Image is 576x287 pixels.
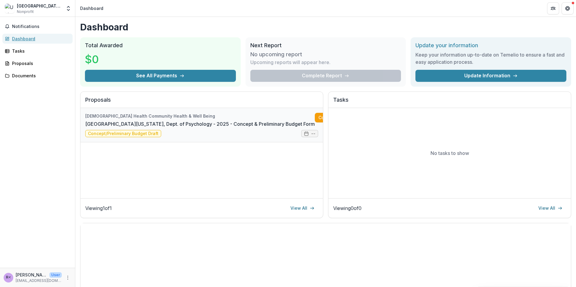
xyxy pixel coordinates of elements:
[415,70,566,82] a: Update Information
[287,203,318,213] a: View All
[64,274,71,281] button: More
[2,71,73,81] a: Documents
[85,51,130,67] h3: $0
[12,48,68,54] div: Tasks
[64,2,73,14] button: Open entity switcher
[2,46,73,56] a: Tasks
[2,34,73,44] a: Dashboard
[250,59,330,66] p: Upcoming reports will appear here.
[333,97,566,108] h2: Tasks
[415,51,566,66] h3: Keep your information up-to-date on Temelio to ensure a fast and easy application process.
[85,70,236,82] button: See All Payments
[16,272,47,278] p: [PERSON_NAME] <[EMAIL_ADDRESS][DOMAIN_NAME]>
[315,113,349,122] a: Complete
[85,97,318,108] h2: Proposals
[5,4,14,13] img: University of Florida, Dept. of Health Disparities
[85,120,315,128] a: [GEOGRAPHIC_DATA][US_STATE], Dept. of Psychology - 2025 - Concept & Preliminary Budget Form
[562,2,574,14] button: Get Help
[6,276,11,279] div: Rui Zou <rzou@ufl.edu>
[85,205,112,212] p: Viewing 1 of 1
[12,73,68,79] div: Documents
[16,278,62,283] p: [EMAIL_ADDRESS][DOMAIN_NAME]
[547,2,559,14] button: Partners
[17,9,34,14] span: Nonprofit
[535,203,566,213] a: View All
[80,22,571,32] h1: Dashboard
[80,5,103,11] div: Dashboard
[85,42,236,49] h2: Total Awarded
[250,42,401,49] h2: Next Report
[12,35,68,42] div: Dashboard
[17,3,62,9] div: [GEOGRAPHIC_DATA][US_STATE], Dept. of Health Disparities
[333,205,362,212] p: Viewing 0 of 0
[12,24,70,29] span: Notifications
[2,22,73,31] button: Notifications
[250,51,302,58] h3: No upcoming report
[49,272,62,278] p: User
[430,150,469,157] p: No tasks to show
[2,58,73,68] a: Proposals
[12,60,68,66] div: Proposals
[415,42,566,49] h2: Update your information
[78,4,106,13] nav: breadcrumb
